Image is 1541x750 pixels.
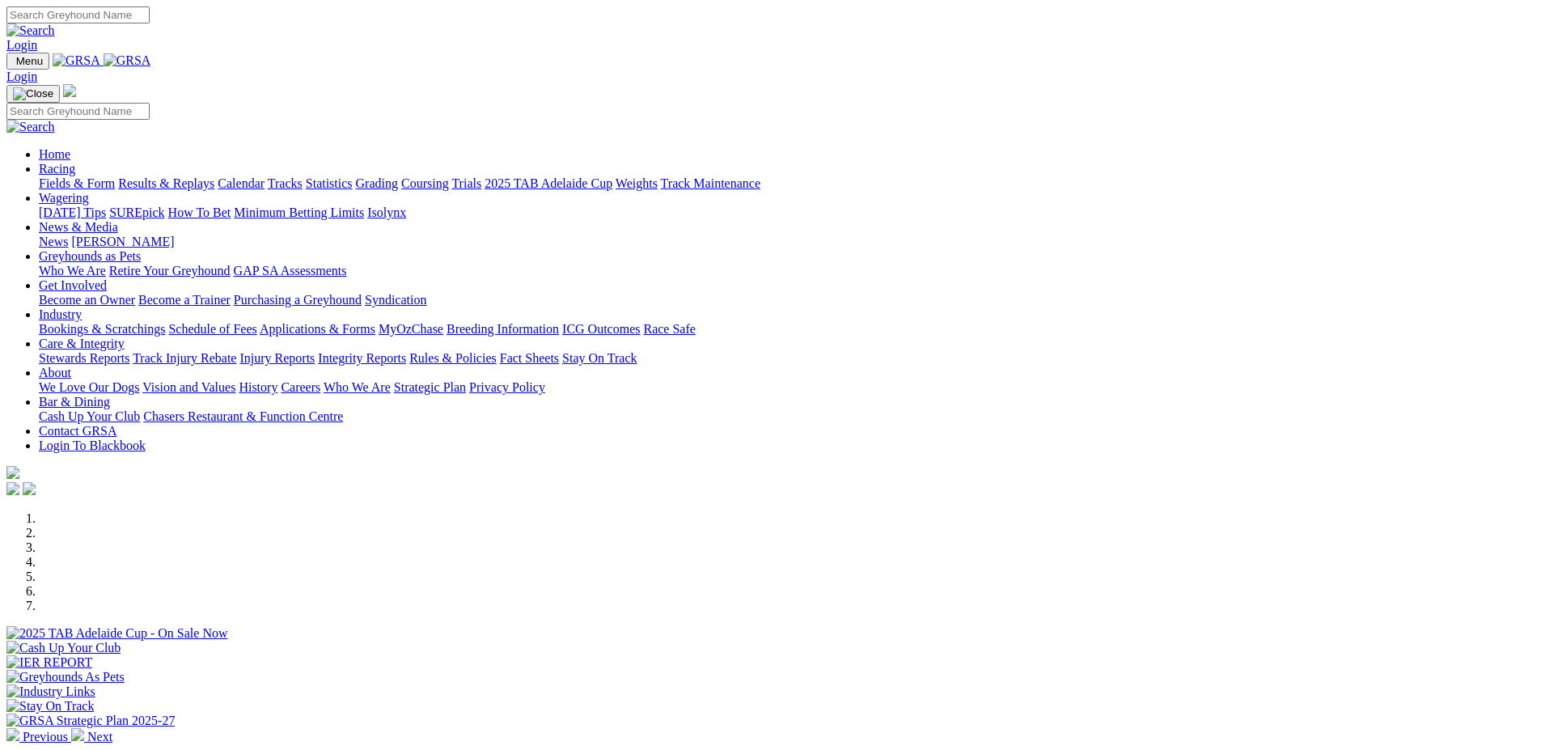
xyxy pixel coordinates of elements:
a: Strategic Plan [394,380,466,394]
span: Menu [16,55,43,67]
a: Coursing [401,176,449,190]
a: Contact GRSA [39,424,116,438]
a: Track Injury Rebate [133,351,236,365]
a: About [39,366,71,379]
a: Race Safe [643,322,695,336]
div: Industry [39,322,1535,337]
a: 2025 TAB Adelaide Cup [485,176,612,190]
span: Previous [23,730,68,744]
a: Weights [616,176,658,190]
div: Wagering [39,206,1535,220]
a: Login [6,70,37,83]
a: How To Bet [168,206,231,219]
a: Careers [281,380,320,394]
img: 2025 TAB Adelaide Cup - On Sale Now [6,626,228,641]
button: Toggle navigation [6,53,49,70]
a: Racing [39,162,75,176]
a: Results & Replays [118,176,214,190]
button: Toggle navigation [6,85,60,103]
img: chevron-left-pager-white.svg [6,728,19,741]
a: Retire Your Greyhound [109,264,231,278]
div: Get Involved [39,293,1535,307]
img: GRSA [53,53,100,68]
a: Care & Integrity [39,337,125,350]
img: logo-grsa-white.png [63,84,76,97]
a: Become a Trainer [138,293,231,307]
a: Vision and Values [142,380,235,394]
span: Next [87,730,112,744]
a: Become an Owner [39,293,135,307]
a: Statistics [306,176,353,190]
a: News [39,235,68,248]
a: Greyhounds as Pets [39,249,141,263]
a: ICG Outcomes [562,322,640,336]
img: Greyhounds As Pets [6,670,125,684]
a: Schedule of Fees [168,322,256,336]
img: IER REPORT [6,655,92,670]
input: Search [6,103,150,120]
img: GRSA Strategic Plan 2025-27 [6,714,175,728]
input: Search [6,6,150,23]
img: facebook.svg [6,482,19,495]
a: Get Involved [39,278,107,292]
a: Bookings & Scratchings [39,322,165,336]
a: Previous [6,730,71,744]
a: GAP SA Assessments [234,264,347,278]
img: Stay On Track [6,699,94,714]
a: Bar & Dining [39,395,110,409]
a: Chasers Restaurant & Function Centre [143,409,343,423]
a: Fact Sheets [500,351,559,365]
a: Industry [39,307,82,321]
div: News & Media [39,235,1535,249]
a: Syndication [365,293,426,307]
img: logo-grsa-white.png [6,466,19,479]
a: SUREpick [109,206,164,219]
a: Who We Are [39,264,106,278]
a: MyOzChase [379,322,443,336]
a: Track Maintenance [661,176,760,190]
div: Care & Integrity [39,351,1535,366]
a: Trials [451,176,481,190]
img: Search [6,120,55,134]
a: News & Media [39,220,118,234]
a: Who We Are [324,380,391,394]
img: Cash Up Your Club [6,641,121,655]
a: Injury Reports [239,351,315,365]
a: Integrity Reports [318,351,406,365]
a: Stay On Track [562,351,637,365]
a: Tracks [268,176,303,190]
div: Racing [39,176,1535,191]
a: Calendar [218,176,265,190]
a: Breeding Information [447,322,559,336]
a: Login To Blackbook [39,439,146,452]
a: Isolynx [367,206,406,219]
a: Fields & Form [39,176,115,190]
a: We Love Our Dogs [39,380,139,394]
img: Industry Links [6,684,95,699]
a: Wagering [39,191,89,205]
div: Bar & Dining [39,409,1535,424]
a: Rules & Policies [409,351,497,365]
a: Minimum Betting Limits [234,206,364,219]
img: twitter.svg [23,482,36,495]
a: Purchasing a Greyhound [234,293,362,307]
div: Greyhounds as Pets [39,264,1535,278]
a: Applications & Forms [260,322,375,336]
a: Next [71,730,112,744]
img: GRSA [104,53,151,68]
a: Cash Up Your Club [39,409,140,423]
a: History [239,380,277,394]
a: [DATE] Tips [39,206,106,219]
img: Search [6,23,55,38]
a: Privacy Policy [469,380,545,394]
a: Login [6,38,37,52]
a: Stewards Reports [39,351,129,365]
img: chevron-right-pager-white.svg [71,728,84,741]
img: Close [13,87,53,100]
div: About [39,380,1535,395]
a: Home [39,147,70,161]
a: Grading [356,176,398,190]
a: [PERSON_NAME] [71,235,174,248]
